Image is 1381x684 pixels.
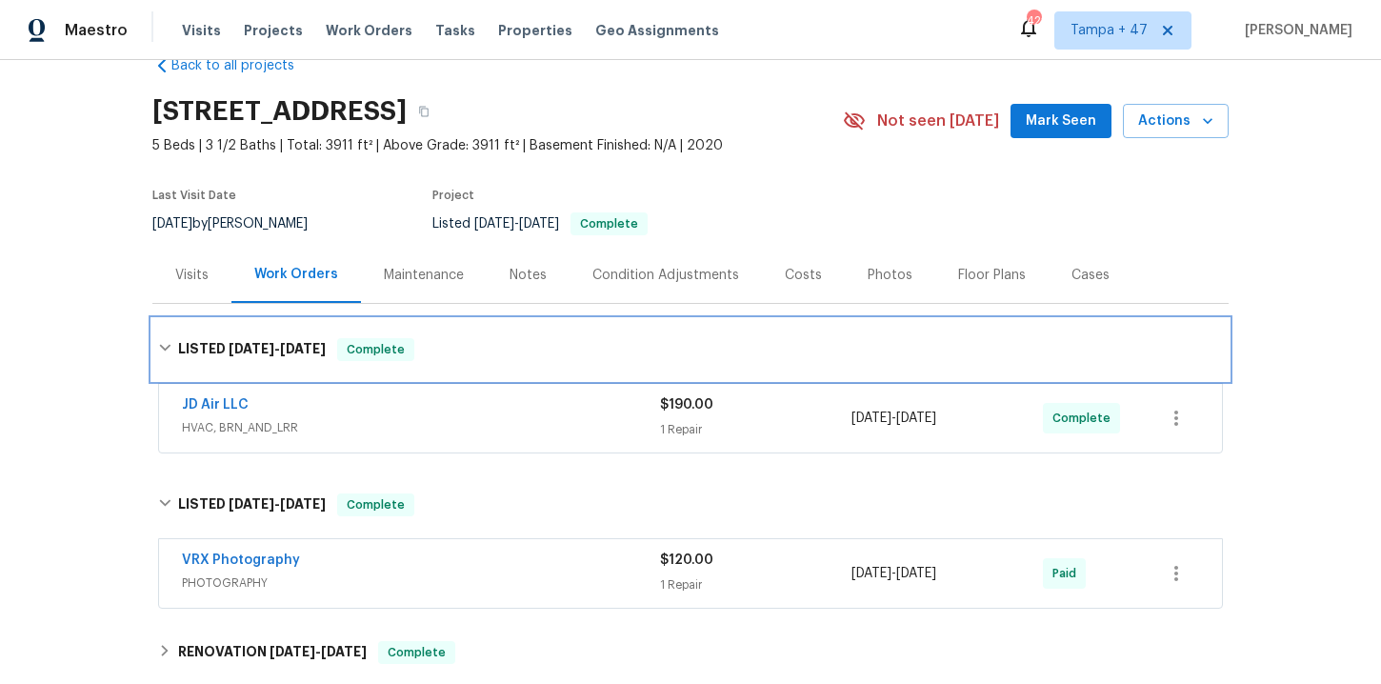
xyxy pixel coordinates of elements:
button: Copy Address [407,94,441,129]
span: - [229,342,326,355]
span: Work Orders [326,21,412,40]
span: [DATE] [896,412,936,425]
span: [DATE] [851,567,891,580]
span: $190.00 [660,398,713,412]
div: Visits [175,266,209,285]
span: HVAC, BRN_AND_LRR [182,418,660,437]
span: Actions [1138,110,1213,133]
div: Maintenance [384,266,464,285]
span: Complete [339,495,412,514]
div: 1 Repair [660,575,851,594]
span: - [229,497,326,511]
h6: LISTED [178,338,326,361]
a: JD Air LLC [182,398,249,412]
a: VRX Photography [182,553,300,567]
span: Complete [1052,409,1118,428]
span: - [270,645,367,658]
a: Back to all projects [152,56,335,75]
span: Complete [339,340,412,359]
div: 1 Repair [660,420,851,439]
span: [DATE] [321,645,367,658]
span: [DATE] [152,217,192,231]
span: - [474,217,559,231]
h6: LISTED [178,493,326,516]
div: LISTED [DATE]-[DATE]Complete [152,319,1229,380]
span: [DATE] [229,342,274,355]
span: [DATE] [519,217,559,231]
div: 422 [1027,11,1040,30]
span: [DATE] [280,497,326,511]
span: Projects [244,21,303,40]
div: Costs [785,266,822,285]
span: Last Visit Date [152,190,236,201]
span: Paid [1052,564,1084,583]
span: Properties [498,21,572,40]
span: Mark Seen [1026,110,1096,133]
span: [DATE] [280,342,326,355]
span: Listed [432,217,648,231]
div: Photos [868,266,912,285]
span: [DATE] [474,217,514,231]
span: [DATE] [851,412,891,425]
div: LISTED [DATE]-[DATE]Complete [152,474,1229,535]
div: Cases [1071,266,1110,285]
span: 5 Beds | 3 1/2 Baths | Total: 3911 ft² | Above Grade: 3911 ft² | Basement Finished: N/A | 2020 [152,136,843,155]
span: [PERSON_NAME] [1237,21,1352,40]
span: [DATE] [270,645,315,658]
div: Condition Adjustments [592,266,739,285]
span: PHOTOGRAPHY [182,573,660,593]
span: Visits [182,21,221,40]
div: Floor Plans [958,266,1026,285]
span: [DATE] [896,567,936,580]
div: Notes [510,266,547,285]
span: Complete [572,218,646,230]
span: [DATE] [229,497,274,511]
div: by [PERSON_NAME] [152,212,330,235]
span: - [851,564,936,583]
button: Mark Seen [1011,104,1111,139]
span: - [851,409,936,428]
div: RENOVATION [DATE]-[DATE]Complete [152,630,1229,675]
span: $120.00 [660,553,713,567]
span: Tampa + 47 [1071,21,1148,40]
span: Tasks [435,24,475,37]
h6: RENOVATION [178,641,367,664]
div: Work Orders [254,265,338,284]
span: Geo Assignments [595,21,719,40]
span: Project [432,190,474,201]
span: Not seen [DATE] [877,111,999,131]
h2: [STREET_ADDRESS] [152,102,407,121]
button: Actions [1123,104,1229,139]
span: Maestro [65,21,128,40]
span: Complete [380,643,453,662]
